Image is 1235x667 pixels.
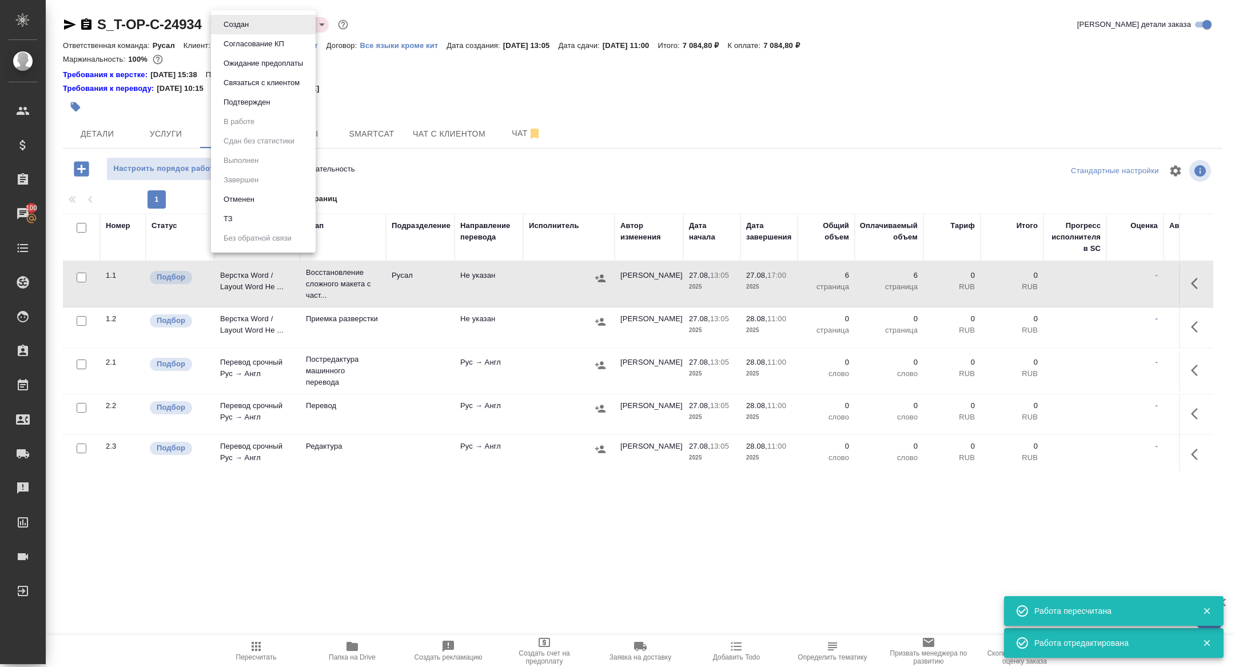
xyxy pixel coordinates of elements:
button: Создан [220,18,252,31]
button: Без обратной связи [220,232,295,245]
button: Согласование КП [220,38,288,50]
button: Подтвержден [220,96,274,109]
button: Выполнен [220,154,262,167]
div: Работа пересчитана [1034,605,1185,617]
button: Сдан без статистики [220,135,298,147]
button: Связаться с клиентом [220,77,303,89]
button: В работе [220,115,258,128]
button: Отменен [220,193,258,206]
button: Ожидание предоплаты [220,57,306,70]
div: Работа отредактирована [1034,637,1185,649]
button: Закрыть [1195,606,1218,616]
button: Завершен [220,174,262,186]
button: ТЗ [220,213,236,225]
button: Закрыть [1195,638,1218,648]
